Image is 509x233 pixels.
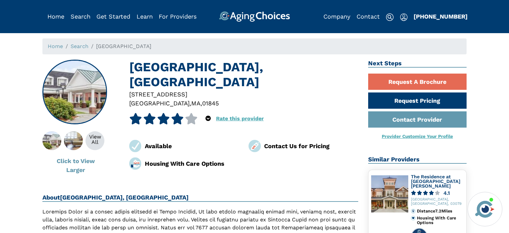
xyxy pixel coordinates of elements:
div: 01845 [202,99,219,108]
h1: [GEOGRAPHIC_DATA], [GEOGRAPHIC_DATA] [129,60,358,90]
span: , [190,100,191,107]
a: Contact [357,13,380,20]
a: Rate this provider [216,115,264,122]
a: Learn [137,13,153,20]
div: Distance 7.2 Miles [417,209,464,213]
a: Request A Brochure [368,74,467,90]
div: [GEOGRAPHIC_DATA], [GEOGRAPHIC_DATA], 03079 [411,198,464,206]
a: Contact Provider [368,111,467,128]
div: Popover trigger [71,11,90,22]
div: Housing With Care Options [145,159,239,168]
img: primary.svg [411,216,416,220]
a: 4.1 [411,191,464,196]
div: Available [145,142,239,150]
h2: About [GEOGRAPHIC_DATA], [GEOGRAPHIC_DATA] [42,194,358,202]
img: avatar [474,198,496,220]
h2: Similar Providers [368,156,467,164]
img: user-icon.svg [400,13,408,21]
span: [GEOGRAPHIC_DATA] [96,43,151,49]
img: distance.svg [411,209,416,213]
button: Click to View Larger [42,153,109,178]
a: [PHONE_NUMBER] [414,13,468,20]
a: Search [71,43,88,49]
a: Provider Customize Your Profile [382,134,453,139]
div: Contact Us for Pricing [264,142,358,150]
div: 4.1 [443,191,450,196]
div: View All [85,134,104,145]
a: Home [48,43,63,49]
nav: breadcrumb [42,38,467,54]
img: Prescott House, North Andover MA [43,60,107,124]
a: Request Pricing [368,92,467,109]
a: Get Started [96,13,130,20]
img: About Prescott House, North Andover MA [57,131,90,150]
img: AgingChoices [219,11,290,22]
span: [GEOGRAPHIC_DATA] [129,100,190,107]
div: Popover trigger [205,113,211,124]
img: Prescott House, North Andover MA [35,131,69,150]
img: search-icon.svg [386,13,394,21]
h2: Next Steps [368,60,467,68]
div: Popover trigger [400,11,408,22]
div: [STREET_ADDRESS] [129,90,358,99]
a: Company [323,13,350,20]
div: Housing With Care Options [417,216,464,225]
a: Search [71,13,90,20]
span: MA [191,100,200,107]
a: The Residence at [GEOGRAPHIC_DATA][PERSON_NAME] [411,174,460,188]
a: For Providers [159,13,197,20]
a: Home [47,13,64,20]
span: , [200,100,202,107]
